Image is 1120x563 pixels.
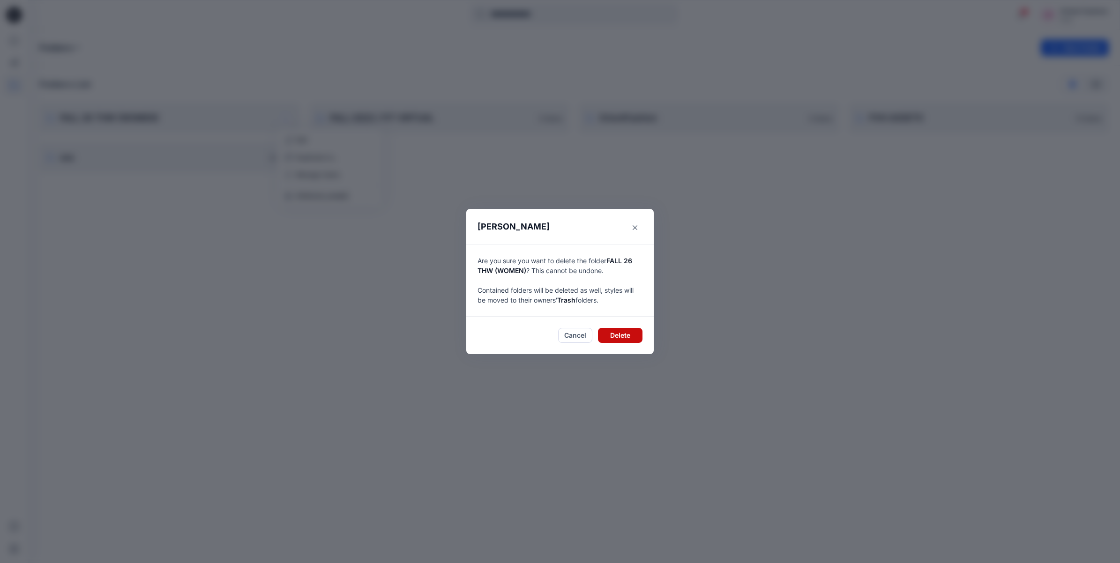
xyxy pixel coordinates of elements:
header: [PERSON_NAME] [466,209,654,244]
p: Are you sure you want to delete the folder ? This cannot be undone. Contained folders will be del... [478,256,642,305]
button: Cancel [558,328,592,343]
span: Trash [557,296,575,304]
button: Close [627,220,642,235]
button: Delete [598,328,642,343]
